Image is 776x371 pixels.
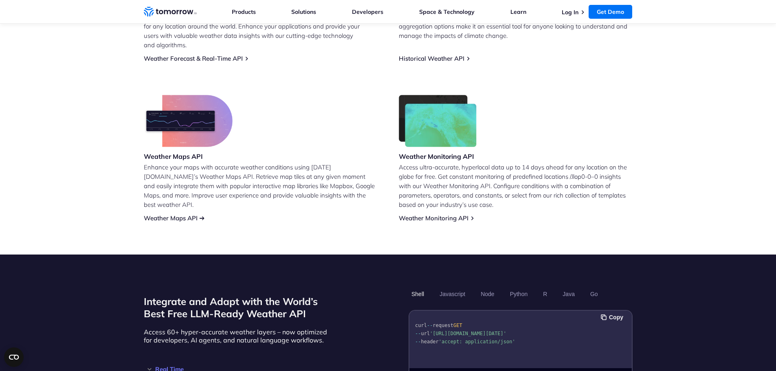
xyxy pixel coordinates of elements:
a: Weather Monitoring API [399,214,468,222]
span: -- [415,339,421,345]
span: GET [453,323,462,328]
a: Weather Forecast & Real-Time API [144,55,243,62]
button: Node [478,287,497,301]
button: Javascript [437,287,468,301]
span: '[URL][DOMAIN_NAME][DATE]' [430,331,506,336]
button: Python [507,287,530,301]
button: Java [560,287,578,301]
a: Historical Weather API [399,55,464,62]
p: Access 60+ hyper-accurate weather layers – now optimized for developers, AI agents, and natural l... [144,328,331,344]
p: Enhance your maps with accurate weather conditions using [DATE][DOMAIN_NAME]’s Weather Maps API. ... [144,162,378,209]
a: Learn [510,8,526,15]
button: Open CMP widget [4,347,24,367]
a: Get Demo [589,5,632,19]
a: Log In [562,9,578,16]
a: Developers [352,8,383,15]
a: Space & Technology [419,8,475,15]
h3: Weather Monitoring API [399,152,477,161]
p: Access ultra-accurate, hyperlocal data up to 14 days ahead for any location on the globe for free... [399,162,633,209]
button: R [540,287,550,301]
button: Copy [601,313,626,322]
span: url [421,331,430,336]
a: Solutions [291,8,316,15]
span: curl [415,323,427,328]
span: request [433,323,453,328]
span: header [421,339,438,345]
a: Products [232,8,256,15]
h2: Integrate and Adapt with the World’s Best Free LLM-Ready Weather API [144,295,331,320]
button: Shell [409,287,427,301]
span: -- [415,331,421,336]
span: -- [426,323,432,328]
span: 'accept: application/json' [438,339,515,345]
a: Weather Maps API [144,214,198,222]
a: Home link [144,6,197,18]
h3: Weather Maps API [144,152,233,161]
button: Go [587,287,600,301]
